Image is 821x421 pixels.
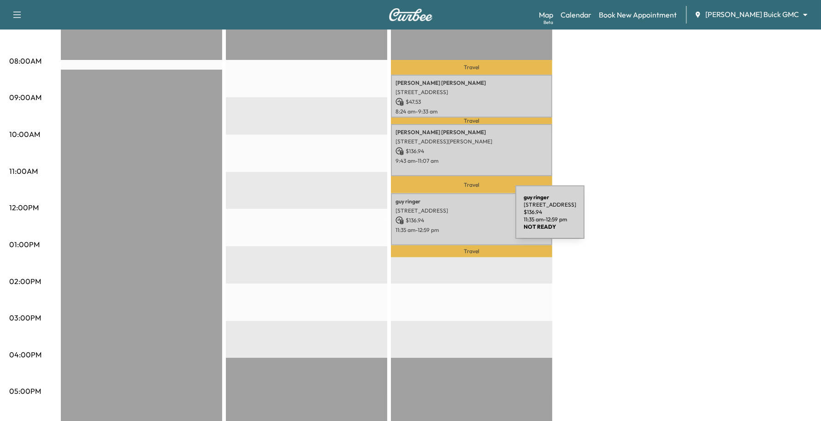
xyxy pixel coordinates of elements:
p: $ 136.94 [524,208,576,216]
span: [PERSON_NAME] Buick GMC [705,9,799,20]
p: [STREET_ADDRESS] [396,207,548,214]
p: 09:00AM [9,92,41,103]
p: 02:00PM [9,276,41,287]
p: 05:00PM [9,385,41,397]
p: 12:00PM [9,202,39,213]
a: MapBeta [539,9,553,20]
b: guy ringer [524,194,549,201]
p: [STREET_ADDRESS][PERSON_NAME] [396,138,548,145]
p: 11:35 am - 12:59 pm [524,216,576,223]
a: Calendar [561,9,591,20]
p: Travel [391,176,552,194]
p: [STREET_ADDRESS] [524,201,576,208]
p: 01:00PM [9,239,40,250]
a: Book New Appointment [599,9,677,20]
p: guy ringer [396,198,548,205]
p: Travel [391,118,552,124]
p: 03:00PM [9,312,41,323]
p: Travel [391,245,552,257]
p: 9:43 am - 11:07 am [396,157,548,165]
div: Beta [543,19,553,26]
p: Travel [391,60,552,75]
p: 11:00AM [9,166,38,177]
p: 11:35 am - 12:59 pm [396,226,548,234]
p: [PERSON_NAME] [PERSON_NAME] [396,129,548,136]
p: $ 136.94 [396,216,548,225]
p: 8:24 am - 9:33 am [396,108,548,115]
p: [STREET_ADDRESS] [396,89,548,96]
p: $ 47.53 [396,98,548,106]
img: Curbee Logo [389,8,433,21]
b: NOT READY [524,223,556,230]
p: 08:00AM [9,55,41,66]
p: [PERSON_NAME] [PERSON_NAME] [396,79,548,87]
p: 04:00PM [9,349,41,360]
p: 10:00AM [9,129,40,140]
p: $ 136.94 [396,147,548,155]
